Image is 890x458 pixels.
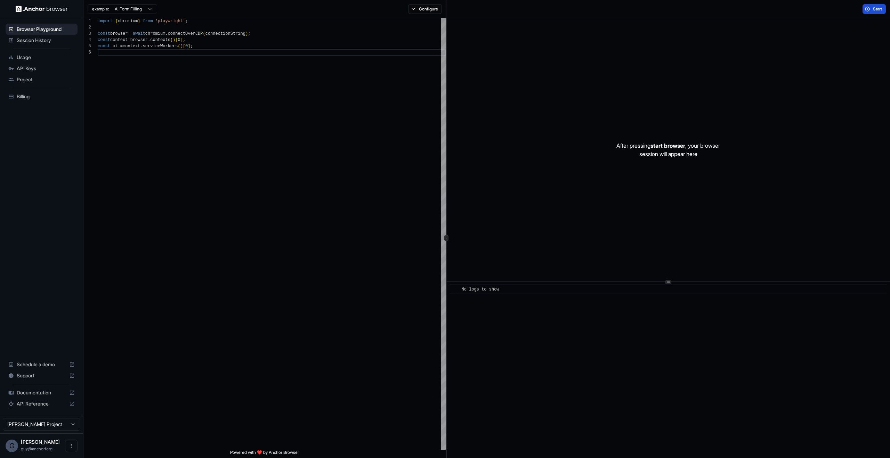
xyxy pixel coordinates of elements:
span: Guy Ben Simhon [21,439,60,445]
span: connectOverCDP [168,31,203,36]
span: 'playwright' [155,19,185,24]
span: ( [203,31,205,36]
span: [ [175,38,178,42]
div: Project [6,74,78,85]
span: = [128,31,130,36]
span: = [120,44,123,49]
span: Schedule a demo [17,361,66,368]
span: = [128,38,130,42]
span: example: [92,6,109,12]
span: start browser [650,142,685,149]
div: Documentation [6,387,78,398]
span: 0 [178,38,180,42]
div: API Reference [6,398,78,409]
span: Browser Playground [17,26,75,33]
span: Powered with ❤️ by Anchor Browser [230,450,299,458]
span: . [165,31,168,36]
span: API Reference [17,400,66,407]
button: Open menu [65,440,78,452]
span: const [98,38,110,42]
div: 3 [83,31,91,37]
span: { [115,19,118,24]
img: Anchor Logo [16,6,68,12]
span: Usage [17,54,75,61]
div: Schedule a demo [6,359,78,370]
span: contexts [150,38,170,42]
span: No logs to show [462,287,499,292]
span: context [110,38,128,42]
span: connectionString [205,31,245,36]
span: Billing [17,93,75,100]
div: Usage [6,52,78,63]
span: ) [245,31,248,36]
span: Start [873,6,883,12]
span: ; [185,19,188,24]
span: } [138,19,140,24]
div: 6 [83,49,91,56]
span: context [123,44,140,49]
span: chromium [118,19,138,24]
span: guy@anchorforge.io [21,446,56,451]
div: 5 [83,43,91,49]
span: serviceWorkers [143,44,178,49]
span: Project [17,76,75,83]
span: ; [248,31,250,36]
span: ] [180,38,183,42]
div: Session History [6,35,78,46]
span: const [98,31,110,36]
span: ; [191,44,193,49]
div: 1 [83,18,91,24]
div: Browser Playground [6,24,78,35]
span: ) [180,44,183,49]
button: Configure [408,4,442,14]
span: browser [110,31,128,36]
span: Support [17,372,66,379]
span: [ [183,44,185,49]
span: Session History [17,37,75,44]
div: API Keys [6,63,78,74]
span: ( [178,44,180,49]
span: browser [130,38,148,42]
p: After pressing , your browser session will appear here [616,141,720,158]
span: ) [173,38,175,42]
div: 2 [83,24,91,31]
span: . [148,38,150,42]
span: chromium [145,31,165,36]
span: ; [183,38,185,42]
span: ​ [453,286,456,293]
div: 4 [83,37,91,43]
span: await [133,31,145,36]
span: const [98,44,110,49]
div: Billing [6,91,78,102]
span: from [143,19,153,24]
span: Documentation [17,389,66,396]
span: API Keys [17,65,75,72]
span: import [98,19,113,24]
button: Start [863,4,886,14]
div: Support [6,370,78,381]
span: . [140,44,143,49]
span: ( [170,38,173,42]
span: 0 [185,44,188,49]
div: G [6,440,18,452]
span: ] [188,44,190,49]
span: ai [113,44,118,49]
